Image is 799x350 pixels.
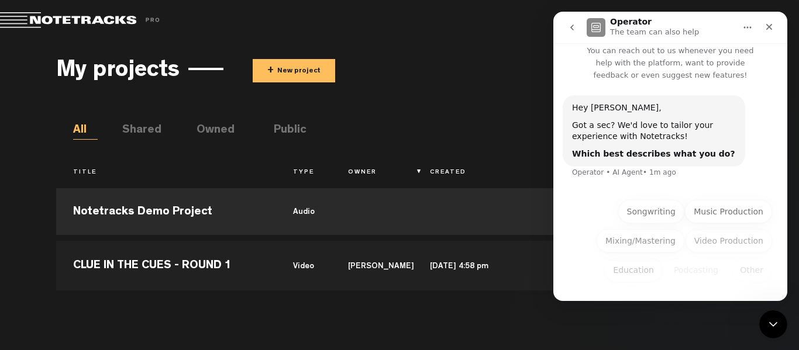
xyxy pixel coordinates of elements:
th: Created [413,163,557,183]
iframe: Intercom live chat [553,12,787,301]
button: +New project [253,59,335,82]
li: All [73,122,98,140]
td: [DATE] 4:58 pm [413,238,557,290]
td: CLUE IN THE CUES - ROUND 1 [56,238,276,290]
li: Owned [197,122,221,140]
td: video [276,238,331,290]
td: [PERSON_NAME] [331,238,414,290]
td: Notetracks Demo Project [56,185,276,238]
th: Type [276,163,331,183]
span: + [267,64,274,78]
iframe: Intercom live chat [759,310,787,338]
h3: My projects [56,59,180,85]
li: Shared [122,122,147,140]
th: Owner [331,163,414,183]
td: audio [276,185,331,238]
th: Title [56,163,276,183]
li: Public [274,122,298,140]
